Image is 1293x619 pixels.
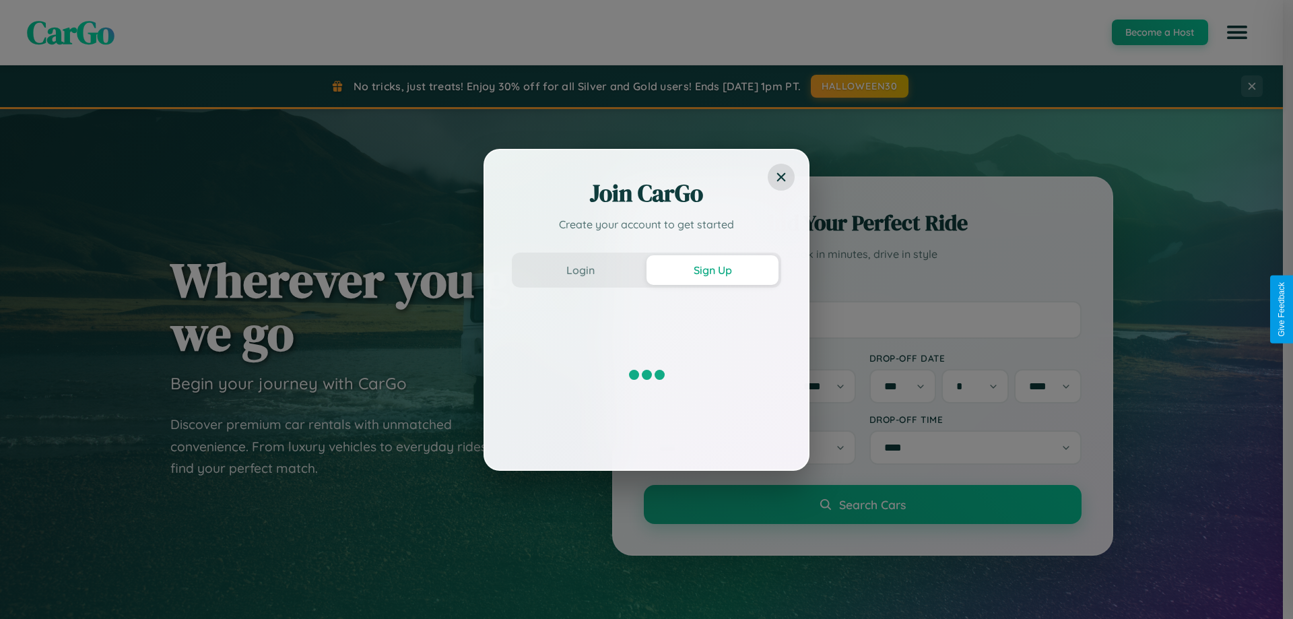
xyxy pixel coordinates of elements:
h2: Join CarGo [512,177,781,209]
iframe: Intercom live chat [13,573,46,606]
button: Sign Up [646,255,778,285]
div: Give Feedback [1277,282,1286,337]
button: Login [515,255,646,285]
p: Create your account to get started [512,216,781,232]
